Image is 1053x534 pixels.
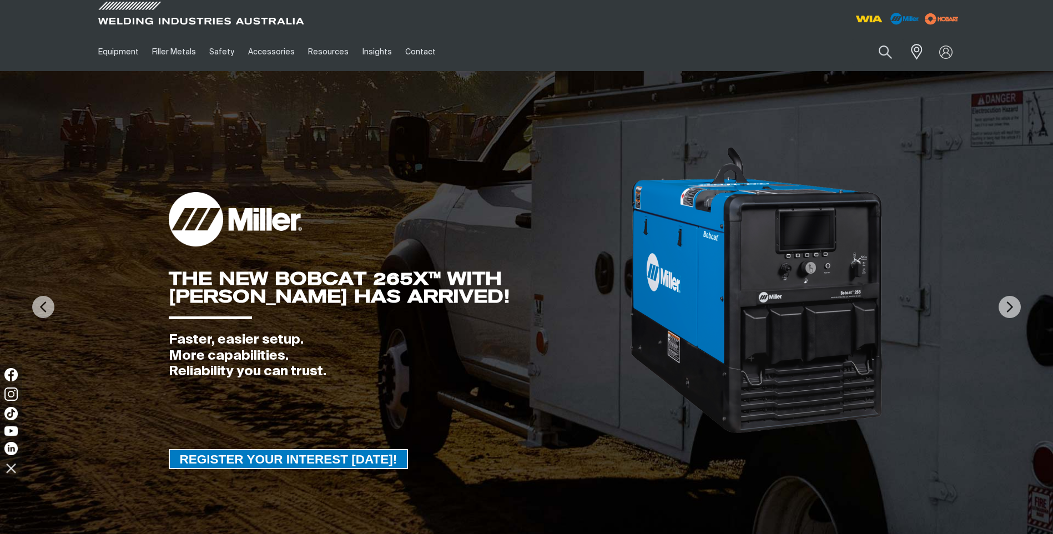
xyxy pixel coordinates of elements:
span: REGISTER YOUR INTEREST [DATE]! [170,449,407,469]
nav: Main [92,33,744,71]
a: Resources [301,33,355,71]
a: Accessories [241,33,301,71]
div: Faster, easier setup. More capabilities. Reliability you can trust. [169,332,629,380]
img: NextArrow [999,296,1021,318]
input: Product name or item number... [852,39,904,65]
div: THE NEW BOBCAT 265X™ WITH [PERSON_NAME] HAS ARRIVED! [169,270,629,305]
img: hide socials [2,459,21,477]
a: Insights [355,33,398,71]
img: miller [921,11,962,27]
button: Search products [866,39,904,65]
img: YouTube [4,426,18,436]
a: Equipment [92,33,145,71]
img: LinkedIn [4,442,18,455]
a: Safety [203,33,241,71]
a: Contact [399,33,442,71]
img: Facebook [4,368,18,381]
img: TikTok [4,407,18,420]
img: Instagram [4,387,18,401]
a: Filler Metals [145,33,203,71]
img: PrevArrow [32,296,54,318]
a: REGISTER YOUR INTEREST TODAY! [169,449,409,469]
